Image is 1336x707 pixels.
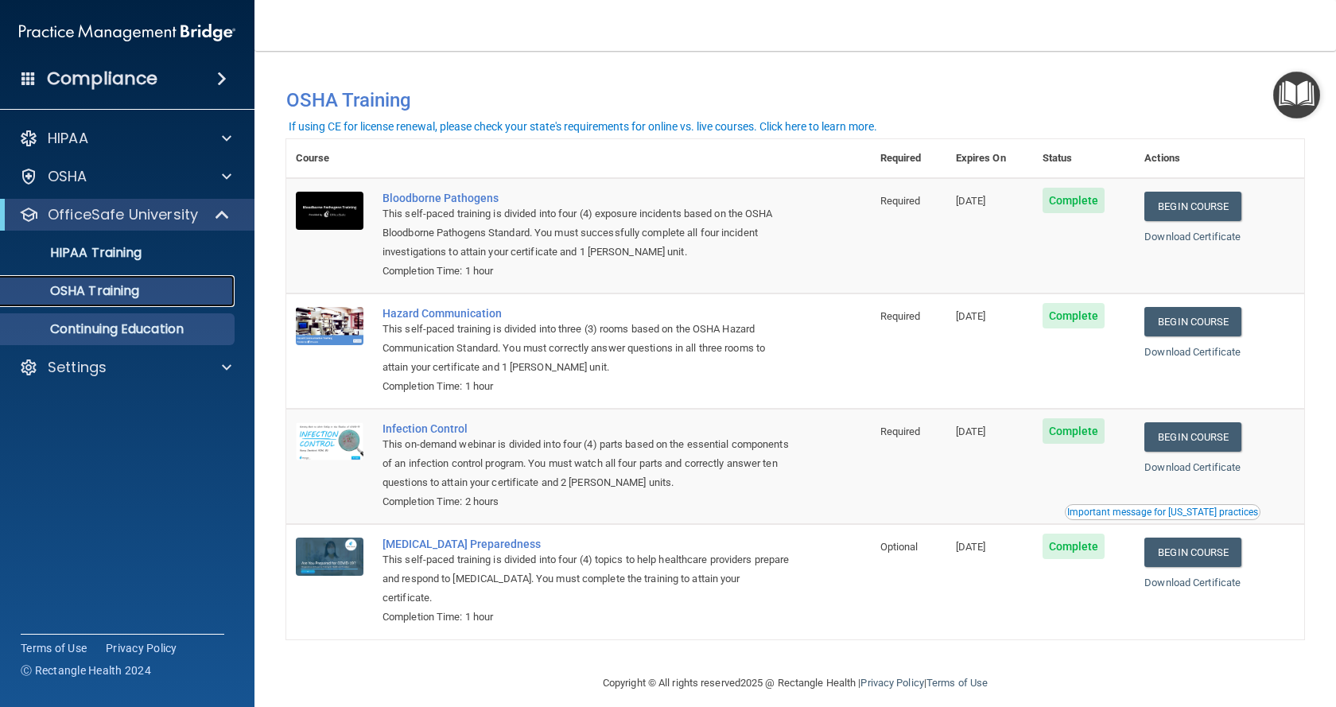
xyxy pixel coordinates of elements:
a: Begin Course [1144,422,1241,452]
p: HIPAA [48,129,88,148]
div: Completion Time: 1 hour [383,262,791,281]
a: Privacy Policy [106,640,177,656]
a: [MEDICAL_DATA] Preparedness [383,538,791,550]
a: Privacy Policy [860,677,923,689]
span: Complete [1043,188,1105,213]
a: Terms of Use [21,640,87,656]
th: Required [871,139,946,178]
span: Complete [1043,418,1105,444]
div: This self-paced training is divided into three (3) rooms based on the OSHA Hazard Communication S... [383,320,791,377]
button: Read this if you are a dental practitioner in the state of CA [1065,504,1260,520]
div: Completion Time: 2 hours [383,492,791,511]
a: Terms of Use [926,677,988,689]
a: HIPAA [19,129,231,148]
div: This self-paced training is divided into four (4) topics to help healthcare providers prepare and... [383,550,791,608]
th: Course [286,139,373,178]
a: Bloodborne Pathogens [383,192,791,204]
th: Status [1033,139,1136,178]
button: If using CE for license renewal, please check your state's requirements for online vs. live cours... [286,118,880,134]
a: Infection Control [383,422,791,435]
a: Download Certificate [1144,231,1241,243]
button: Open Resource Center [1273,72,1320,118]
a: Download Certificate [1144,346,1241,358]
a: OfficeSafe University [19,205,231,224]
div: Important message for [US_STATE] practices [1067,507,1258,517]
span: Required [880,195,921,207]
th: Actions [1135,139,1304,178]
img: PMB logo [19,17,235,49]
span: [DATE] [956,310,986,322]
div: This on-demand webinar is divided into four (4) parts based on the essential components of an inf... [383,435,791,492]
div: If using CE for license renewal, please check your state's requirements for online vs. live cours... [289,121,877,132]
p: Continuing Education [10,321,227,337]
span: Complete [1043,534,1105,559]
p: OSHA Training [10,283,139,299]
a: Begin Course [1144,307,1241,336]
span: [DATE] [956,425,986,437]
span: Ⓒ Rectangle Health 2024 [21,662,151,678]
p: OSHA [48,167,87,186]
h4: Compliance [47,68,157,90]
p: OfficeSafe University [48,205,198,224]
span: Complete [1043,303,1105,328]
div: Completion Time: 1 hour [383,377,791,396]
a: OSHA [19,167,231,186]
span: Required [880,425,921,437]
h4: OSHA Training [286,89,1304,111]
th: Expires On [946,139,1033,178]
a: Hazard Communication [383,307,791,320]
a: Begin Course [1144,538,1241,567]
span: Optional [880,541,918,553]
span: [DATE] [956,195,986,207]
a: Settings [19,358,231,377]
a: Begin Course [1144,192,1241,221]
a: Download Certificate [1144,577,1241,589]
p: Settings [48,358,107,377]
a: Download Certificate [1144,461,1241,473]
div: This self-paced training is divided into four (4) exposure incidents based on the OSHA Bloodborne... [383,204,791,262]
span: Required [880,310,921,322]
p: HIPAA Training [10,245,142,261]
div: Completion Time: 1 hour [383,608,791,627]
span: [DATE] [956,541,986,553]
